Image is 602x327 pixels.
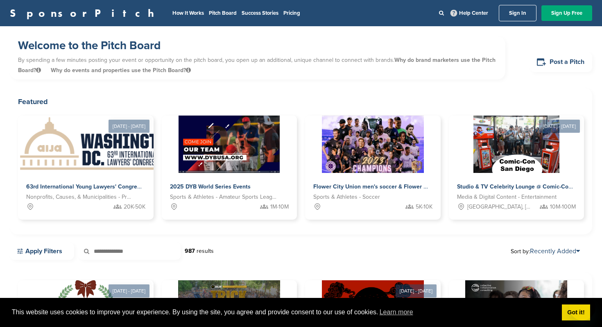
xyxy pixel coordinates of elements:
[499,5,536,21] a: Sign In
[18,38,497,53] h1: Welcome to the Pitch Board
[162,116,297,220] a: Sponsorpitch & 2025 DYB World Series Events Sports & Athletes - Amateur Sports Leagues 1M-10M
[124,202,145,211] span: 20K-50K
[569,294,595,320] iframe: Button to launch messaging window
[26,193,133,202] span: Nonprofits, Causes, & Municipalities - Professional Development
[209,10,237,16] a: Pitch Board
[26,183,143,190] span: 63rd International Young Lawyers' Congress
[283,10,300,16] a: Pricing
[170,183,251,190] span: 2025 DYB World Series Events
[109,120,149,133] div: [DATE] - [DATE]
[541,5,592,21] a: Sign Up Free
[10,8,159,18] a: SponsorPitch
[378,306,414,318] a: learn more about cookies
[12,306,555,318] span: This website uses cookies to improve your experience. By using the site, you agree and provide co...
[313,183,492,190] span: Flower City Union men's soccer & Flower City 1872 women's soccer
[449,102,584,220] a: [DATE] - [DATE] Sponsorpitch & Studio & TV Celebrity Lounge @ Comic-Con [GEOGRAPHIC_DATA]. Over 3...
[530,247,580,255] a: Recently Added
[18,53,497,77] p: By spending a few minutes posting your event or opportunity on the pitch board, you open up an ad...
[322,116,424,173] img: Sponsorpitch &
[18,96,584,107] h2: Featured
[51,67,191,74] span: Why do events and properties use the Pitch Board?
[18,116,181,173] img: Sponsorpitch &
[313,193,380,202] span: Sports & Athletes - Soccer
[467,202,534,211] span: [GEOGRAPHIC_DATA], [GEOGRAPHIC_DATA]
[185,248,195,254] strong: 987
[242,10,278,16] a: Success Stories
[270,202,289,211] span: 1M-10M
[172,10,204,16] a: How It Works
[10,243,74,260] a: Apply Filters
[179,116,280,173] img: Sponsorpitch &
[511,248,580,254] span: Sort by:
[530,52,592,72] a: Post a Pitch
[539,120,580,133] div: [DATE] - [DATE]
[305,116,441,220] a: Sponsorpitch & Flower City Union men's soccer & Flower City 1872 women's soccer Sports & Athletes...
[109,284,149,297] div: [DATE] - [DATE]
[197,248,214,254] span: results
[449,8,490,18] a: Help Center
[170,193,277,202] span: Sports & Athletes - Amateur Sports Leagues
[18,102,154,220] a: [DATE] - [DATE] Sponsorpitch & 63rd International Young Lawyers' Congress Nonprofits, Causes, & M...
[457,193,557,202] span: Media & Digital Content - Entertainment
[416,202,432,211] span: 5K-10K
[550,202,576,211] span: 10M-100M
[473,116,559,173] img: Sponsorpitch &
[562,304,590,321] a: dismiss cookie message
[396,284,437,297] div: [DATE] - [DATE]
